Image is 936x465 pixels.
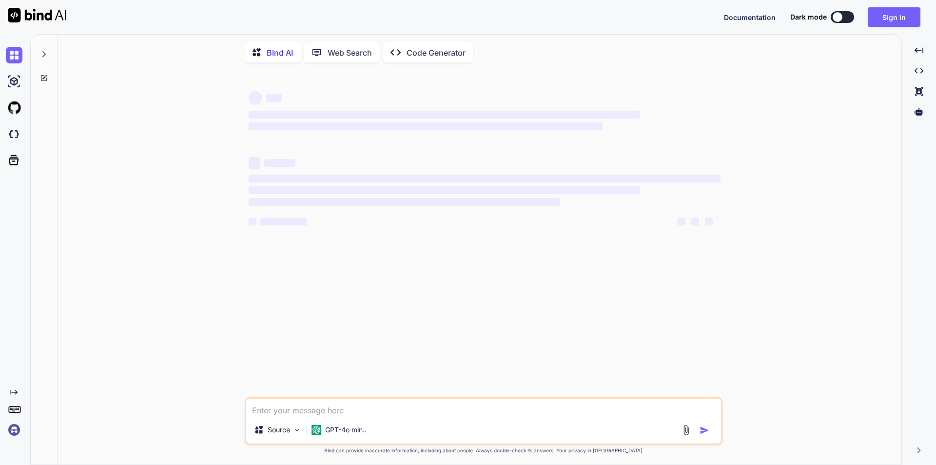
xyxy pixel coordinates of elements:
[705,218,713,225] span: ‌
[724,12,776,22] button: Documentation
[312,425,321,435] img: GPT-4o mini
[724,13,776,21] span: Documentation
[268,425,290,435] p: Source
[249,175,721,182] span: ‌
[6,47,22,63] img: chat
[6,422,22,438] img: signin
[325,425,367,435] p: GPT-4o min..
[249,186,640,194] span: ‌
[249,111,640,119] span: ‌
[249,198,560,206] span: ‌
[260,218,307,225] span: ‌
[293,426,301,434] img: Pick Models
[266,94,282,102] span: ‌
[790,12,827,22] span: Dark mode
[245,447,722,454] p: Bind can provide inaccurate information, including about people. Always double-check its answers....
[6,126,22,142] img: darkCloudIdeIcon
[249,218,256,225] span: ‌
[681,425,692,436] img: attachment
[328,47,372,59] p: Web Search
[6,100,22,116] img: githubLight
[267,47,293,59] p: Bind AI
[691,218,699,225] span: ‌
[249,91,262,105] span: ‌
[700,425,709,435] img: icon
[8,8,66,22] img: Bind AI
[868,7,920,27] button: Sign in
[407,47,466,59] p: Code Generator
[249,157,260,169] span: ‌
[678,218,685,225] span: ‌
[6,73,22,90] img: ai-studio
[249,122,603,130] span: ‌
[264,159,295,167] span: ‌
